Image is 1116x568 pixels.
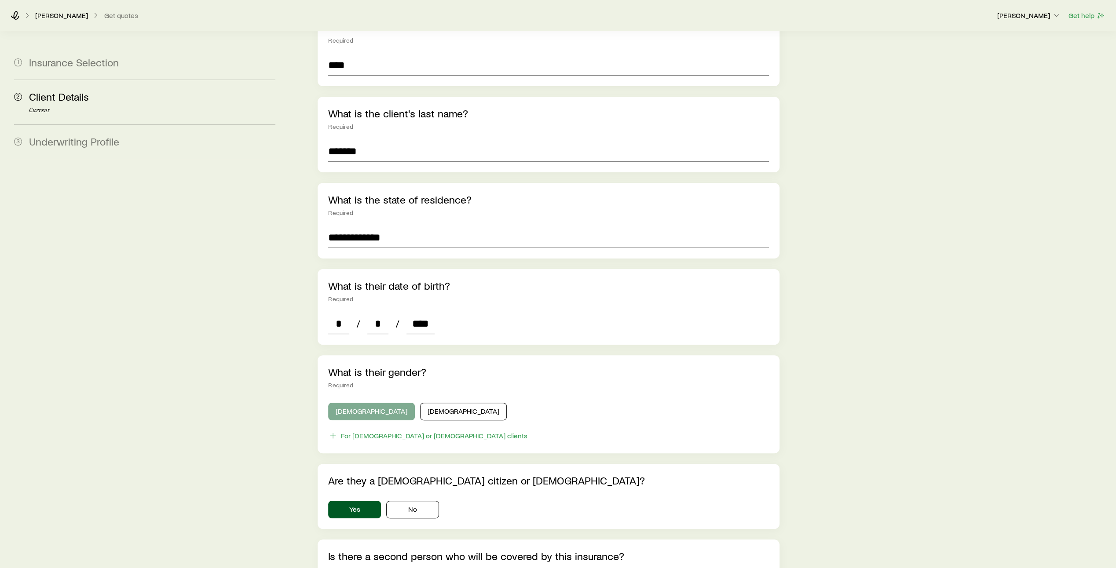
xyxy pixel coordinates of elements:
p: What is the state of residence? [328,193,769,206]
button: No [386,501,439,518]
span: Client Details [29,90,89,103]
p: What is their gender? [328,366,769,378]
span: / [392,317,403,330]
span: 1 [14,58,22,66]
span: Underwriting Profile [29,135,119,148]
p: Is there a second person who will be covered by this insurance? [328,550,769,562]
div: Required [328,209,769,216]
button: [DEMOGRAPHIC_DATA] [420,403,507,420]
button: [DEMOGRAPHIC_DATA] [328,403,415,420]
p: What is their date of birth? [328,280,769,292]
p: What is the client's last name? [328,107,769,120]
button: Yes [328,501,381,518]
p: [PERSON_NAME] [35,11,88,20]
div: Required [328,382,769,389]
div: Required [328,295,769,302]
button: [PERSON_NAME] [997,11,1061,21]
div: Required [328,123,769,130]
p: Are they a [DEMOGRAPHIC_DATA] citizen or [DEMOGRAPHIC_DATA]? [328,474,769,487]
button: Get quotes [104,11,139,20]
p: [PERSON_NAME] [997,11,1061,20]
button: Get help [1068,11,1105,21]
span: 3 [14,138,22,146]
div: Required [328,37,769,44]
div: For [DEMOGRAPHIC_DATA] or [DEMOGRAPHIC_DATA] clients [341,431,527,440]
span: Insurance Selection [29,56,119,69]
button: For [DEMOGRAPHIC_DATA] or [DEMOGRAPHIC_DATA] clients [328,431,528,441]
span: / [353,317,364,330]
span: 2 [14,93,22,101]
p: Current [29,107,275,114]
